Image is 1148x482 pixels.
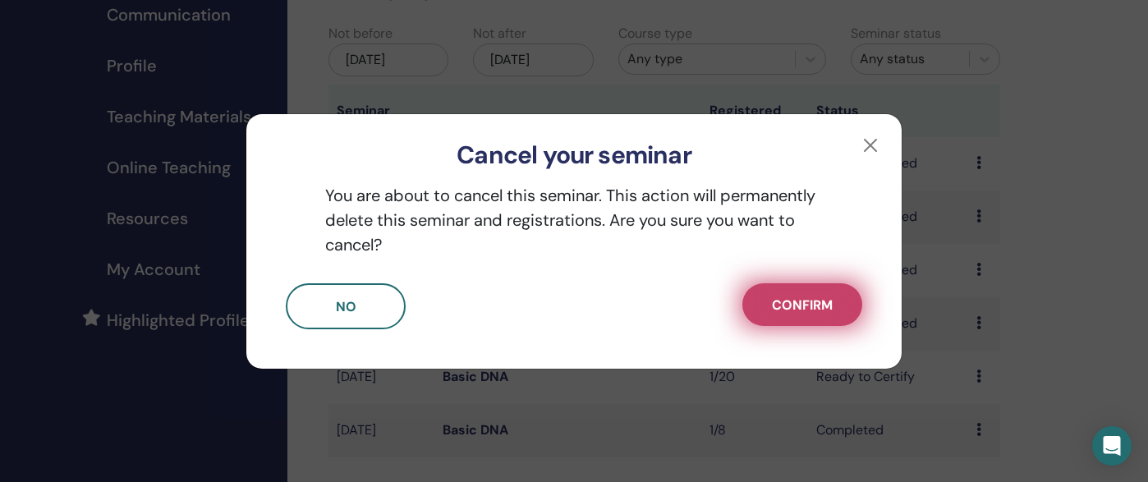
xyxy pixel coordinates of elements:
[286,283,406,329] button: No
[336,298,356,315] span: No
[1092,426,1132,466] div: Open Intercom Messenger
[772,296,833,314] span: Confirm
[742,283,862,326] button: Confirm
[286,183,862,257] p: You are about to cancel this seminar. This action will permanently delete this seminar and regist...
[273,140,875,170] h3: Cancel your seminar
